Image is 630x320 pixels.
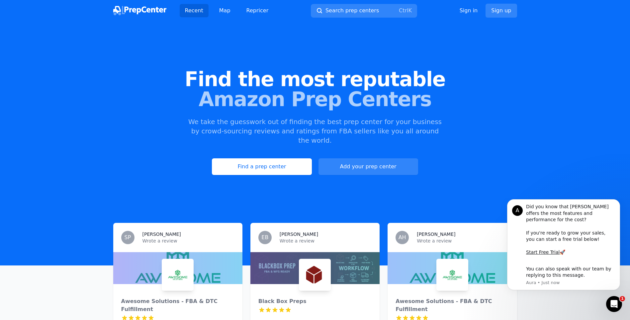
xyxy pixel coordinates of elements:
span: EB [261,235,268,240]
p: Wrote a review [417,238,509,244]
span: Amazon Prep Centers [11,89,619,109]
a: Add your prep center [318,158,418,175]
a: Repricer [241,4,274,17]
kbd: K [408,7,412,14]
img: Awesome Solutions - FBA & DTC Fulfillment [438,260,467,289]
p: Wrote a review [142,238,234,244]
div: Awesome Solutions - FBA & DTC Fulfillment [396,297,509,313]
p: Wrote a review [280,238,372,244]
kbd: Ctrl [399,7,408,14]
iframe: Intercom notifications message [497,198,630,315]
a: Sign in [460,7,478,15]
a: Find a prep center [212,158,312,175]
span: SP [125,235,131,240]
span: Search prep centers [325,7,379,15]
a: Sign up [486,4,517,18]
img: PrepCenter [113,6,166,15]
img: Black Box Preps [300,260,329,289]
span: Find the most reputable [11,69,619,89]
span: AH [399,235,406,240]
h3: [PERSON_NAME] [417,231,455,238]
h3: [PERSON_NAME] [280,231,318,238]
p: We take the guesswork out of finding the best prep center for your business by crowd-sourcing rev... [188,117,443,145]
a: Recent [180,4,209,17]
div: Awesome Solutions - FBA & DTC Fulfillment [121,297,234,313]
img: Awesome Solutions - FBA & DTC Fulfillment [163,260,192,289]
span: 1 [620,296,625,301]
button: Search prep centersCtrlK [311,4,417,18]
div: Black Box Preps [258,297,372,305]
h3: [PERSON_NAME] [142,231,181,238]
a: Map [214,4,236,17]
iframe: Intercom live chat [606,296,622,312]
